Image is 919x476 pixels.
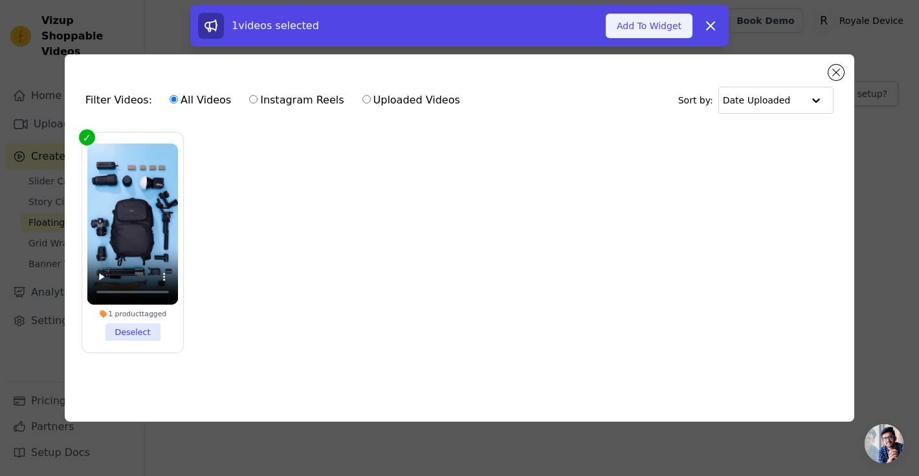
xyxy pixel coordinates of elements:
[678,87,834,114] div: Sort by:
[362,92,461,109] label: Uploaded Videos
[232,19,319,32] span: 1 videos selected
[865,424,903,463] a: Open chat
[828,65,844,80] button: Close modal
[85,85,467,115] div: Filter Videos:
[606,14,692,38] button: Add To Widget
[249,92,344,109] label: Instagram Reels
[169,92,232,109] label: All Videos
[87,310,178,319] div: 1 product tagged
